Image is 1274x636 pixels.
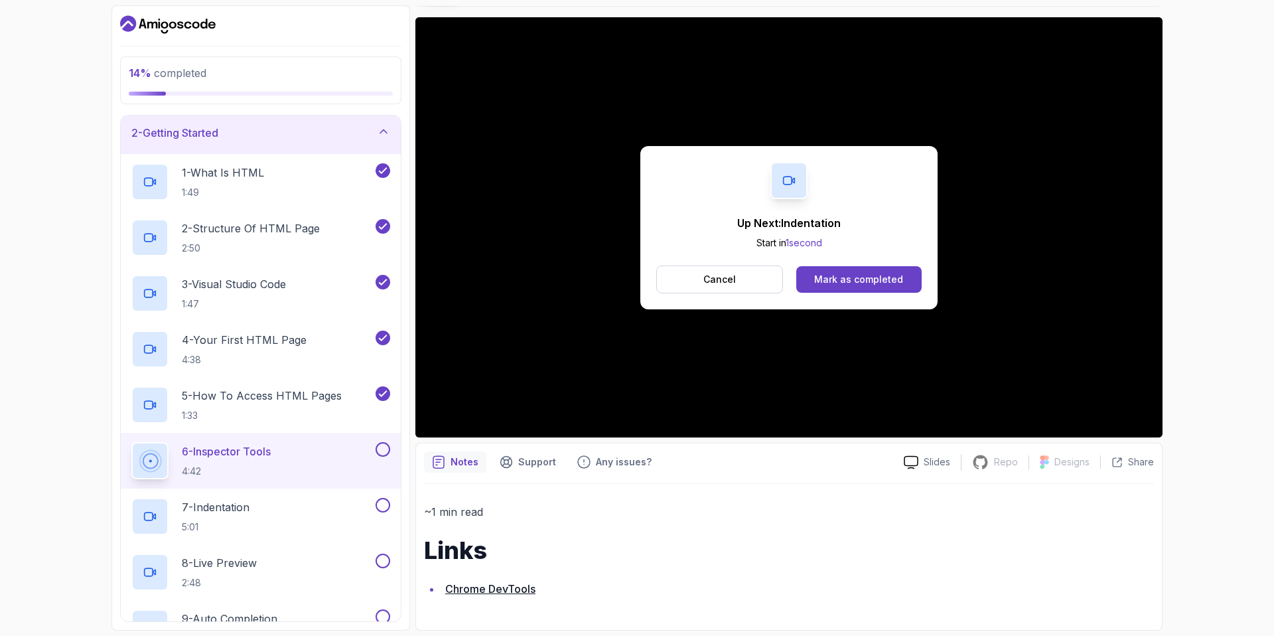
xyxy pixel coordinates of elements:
p: 1:49 [182,186,264,199]
p: 2 - Structure Of HTML Page [182,220,320,236]
p: Notes [451,455,478,469]
span: completed [129,66,206,80]
p: 1:47 [182,297,286,311]
span: 1 second [786,237,822,248]
button: 6-Inspector Tools4:42 [131,442,390,479]
p: Repo [994,455,1018,469]
button: 3-Visual Studio Code1:47 [131,275,390,312]
p: Slides [924,455,950,469]
button: 4-Your First HTML Page4:38 [131,331,390,368]
button: Cancel [656,266,783,293]
button: 2-Structure Of HTML Page2:50 [131,219,390,256]
a: Chrome DevTools [445,582,535,596]
p: 5:01 [182,520,249,534]
p: 1:33 [182,409,342,422]
button: 7-Indentation5:01 [131,498,390,535]
p: Any issues? [596,455,652,469]
button: 1-What Is HTML1:49 [131,163,390,200]
span: 14 % [129,66,151,80]
p: 2:48 [182,576,257,590]
button: 2-Getting Started [121,112,401,154]
iframe: 7 - Inspector Tools [415,17,1163,437]
p: 9 - Auto Completion [182,611,277,627]
button: 8-Live Preview2:48 [131,554,390,591]
p: Cancel [703,273,736,286]
a: Slides [893,455,961,469]
p: 4:38 [182,353,307,366]
p: 8 - Live Preview [182,555,257,571]
button: Support button [492,451,564,473]
p: 4 - Your First HTML Page [182,332,307,348]
p: 1 - What Is HTML [182,165,264,181]
p: 3 - Visual Studio Code [182,276,286,292]
p: ~1 min read [424,503,1154,521]
button: Share [1100,455,1154,469]
p: 2:50 [182,242,320,255]
a: Dashboard [120,14,216,35]
p: Up Next: Indentation [737,215,841,231]
button: Mark as completed [796,266,922,293]
p: Designs [1054,455,1090,469]
h1: Links [424,537,1154,564]
h3: 2 - Getting Started [131,125,218,141]
button: notes button [424,451,486,473]
p: Start in [737,236,841,250]
button: 5-How To Access HTML Pages1:33 [131,386,390,424]
button: Feedback button [569,451,660,473]
p: 6 - Inspector Tools [182,443,271,459]
div: Mark as completed [814,273,903,286]
p: 7 - Indentation [182,499,249,515]
p: 5 - How To Access HTML Pages [182,388,342,404]
p: Share [1128,455,1154,469]
p: Support [518,455,556,469]
p: 4:42 [182,465,271,478]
